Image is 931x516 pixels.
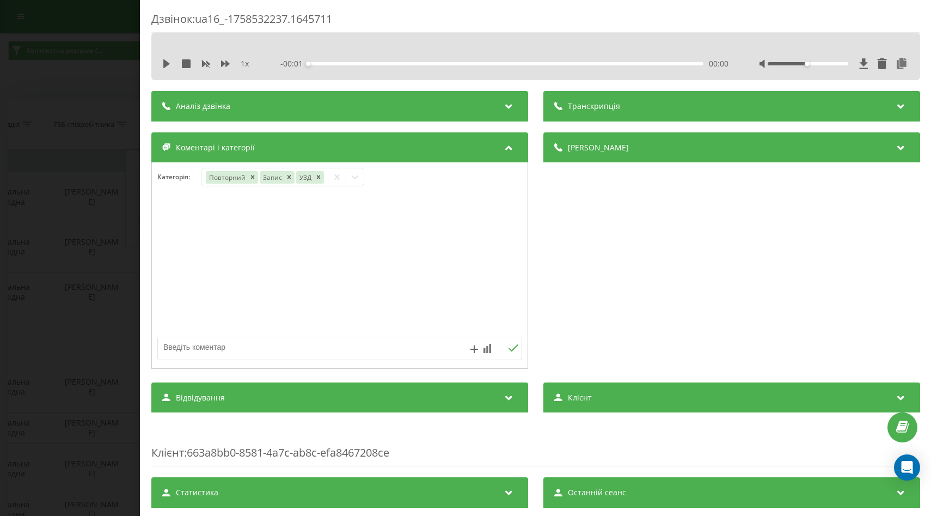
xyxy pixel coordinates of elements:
div: Remove УЗД [313,171,323,184]
span: - 00:01 [280,58,308,69]
span: Останній сеанс [567,487,626,498]
div: Запис [259,171,283,184]
span: Транскрипція [567,101,620,112]
span: Клієнт [151,445,184,460]
div: : 663a8bb0-8581-4a7c-ab8c-efa8467208ce [151,423,920,466]
div: Open Intercom Messenger [894,454,920,481]
div: Повторний [205,171,247,184]
span: [PERSON_NAME] [567,142,628,153]
h4: Категорія : [157,173,201,181]
div: Accessibility label [306,62,310,66]
div: Дзвінок : ua16_-1758532237.1645711 [151,11,920,33]
span: Коментарі і категорії [176,142,255,153]
span: 1 x [241,58,249,69]
span: 00:00 [709,58,728,69]
div: Remove Запис [283,171,294,184]
div: Accessibility label [805,62,809,66]
div: УЗД [296,171,313,184]
span: Статистика [176,487,218,498]
div: Remove Повторний [247,171,258,184]
span: Клієнт [567,392,591,403]
span: Відвідування [176,392,225,403]
span: Аналіз дзвінка [176,101,230,112]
